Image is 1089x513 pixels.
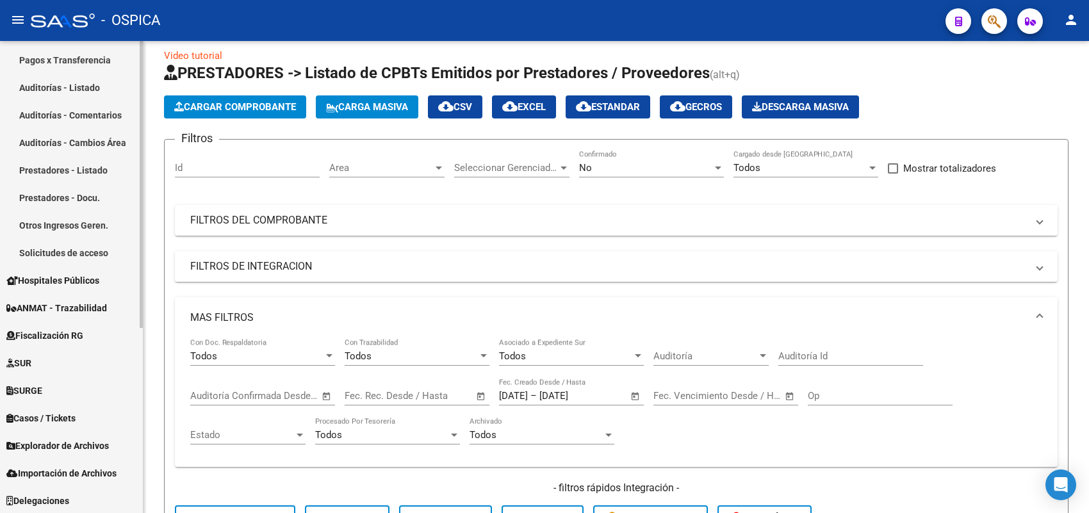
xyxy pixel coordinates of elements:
[6,329,83,343] span: Fiscalización RG
[470,429,496,441] span: Todos
[6,439,109,453] span: Explorador de Archivos
[175,129,219,147] h3: Filtros
[454,162,558,174] span: Seleccionar Gerenciador
[175,338,1058,467] div: MAS FILTROS
[10,12,26,28] mat-icon: menu
[175,251,1058,282] mat-expansion-panel-header: FILTROS DE INTEGRACION
[492,95,556,118] button: EXCEL
[499,350,526,362] span: Todos
[190,213,1027,227] mat-panel-title: FILTROS DEL COMPROBANTE
[653,390,705,402] input: Fecha inicio
[320,389,334,403] button: Open calendar
[190,390,242,402] input: Fecha inicio
[474,389,489,403] button: Open calendar
[530,390,537,402] span: –
[408,390,470,402] input: Fecha fin
[326,101,408,113] span: Carga Masiva
[6,466,117,480] span: Importación de Archivos
[752,101,849,113] span: Descarga Masiva
[329,162,433,174] span: Area
[438,101,472,113] span: CSV
[653,350,757,362] span: Auditoría
[660,95,732,118] button: Gecros
[733,162,760,174] span: Todos
[164,50,222,61] a: Video tutorial
[6,301,107,315] span: ANMAT - Trazabilidad
[101,6,160,35] span: - OSPICA
[717,390,779,402] input: Fecha fin
[164,95,306,118] button: Cargar Comprobante
[6,494,69,508] span: Delegaciones
[175,205,1058,236] mat-expansion-panel-header: FILTROS DEL COMPROBANTE
[539,390,602,402] input: Fecha fin
[175,481,1058,495] h4: - filtros rápidos Integración -
[190,429,294,441] span: Estado
[499,390,528,402] input: Fecha inicio
[670,99,685,114] mat-icon: cloud_download
[190,350,217,362] span: Todos
[1045,469,1076,500] div: Open Intercom Messenger
[315,429,342,441] span: Todos
[628,389,643,403] button: Open calendar
[6,384,42,398] span: SURGE
[6,356,31,370] span: SUR
[164,64,710,82] span: PRESTADORES -> Listado de CPBTs Emitidos por Prestadores / Proveedores
[254,390,316,402] input: Fecha fin
[6,273,99,288] span: Hospitales Públicos
[345,350,372,362] span: Todos
[670,101,722,113] span: Gecros
[566,95,650,118] button: Estandar
[438,99,454,114] mat-icon: cloud_download
[502,99,518,114] mat-icon: cloud_download
[742,95,859,118] button: Descarga Masiva
[1063,12,1079,28] mat-icon: person
[175,297,1058,338] mat-expansion-panel-header: MAS FILTROS
[742,95,859,118] app-download-masive: Descarga masiva de comprobantes (adjuntos)
[903,161,996,176] span: Mostrar totalizadores
[428,95,482,118] button: CSV
[190,311,1027,325] mat-panel-title: MAS FILTROS
[316,95,418,118] button: Carga Masiva
[579,162,592,174] span: No
[345,390,397,402] input: Fecha inicio
[710,69,740,81] span: (alt+q)
[6,411,76,425] span: Casos / Tickets
[576,99,591,114] mat-icon: cloud_download
[783,389,798,403] button: Open calendar
[502,101,546,113] span: EXCEL
[576,101,640,113] span: Estandar
[174,101,296,113] span: Cargar Comprobante
[190,259,1027,273] mat-panel-title: FILTROS DE INTEGRACION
